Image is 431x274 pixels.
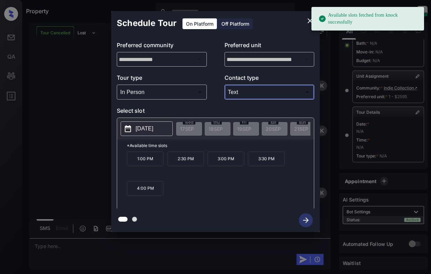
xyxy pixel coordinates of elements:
[117,74,207,85] p: Tour type
[117,106,314,118] p: Select slot
[117,41,207,52] p: Preferred community
[226,86,313,98] div: Text
[127,139,314,152] p: *Available time slots
[248,152,285,166] p: 3:30 PM
[295,211,317,229] button: btn-next
[121,121,173,136] button: [DATE]
[167,152,204,166] p: 2:30 PM
[182,18,217,29] div: On Platform
[127,181,164,196] p: 4:00 PM
[303,14,317,28] button: close
[225,41,315,52] p: Preferred unit
[208,152,244,166] p: 3:00 PM
[111,11,182,35] h2: Schedule Tour
[318,9,418,28] div: Available slots fetched from knock successfully
[218,18,253,29] div: Off Platform
[127,152,164,166] p: 1:00 PM
[136,125,153,133] p: [DATE]
[119,86,205,98] div: In Person
[225,74,315,85] p: Contact type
